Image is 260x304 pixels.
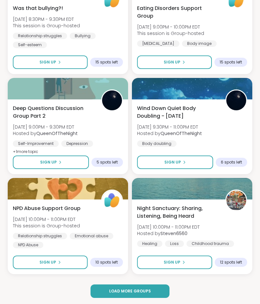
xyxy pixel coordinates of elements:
span: [DATE] 10:00PM - 11:00PM EDT [137,224,200,230]
button: Sign Up [137,55,212,69]
span: Load more groups [109,288,151,294]
div: Bullying [70,33,96,39]
div: Self-Improvement [13,140,59,147]
div: Body image [182,40,217,47]
b: QueenOfTheNight [160,130,202,137]
div: NPD Abuse [13,242,43,248]
div: Body doubling [137,140,177,147]
span: This session is Group-hosted [137,30,204,37]
span: Sign Up [164,59,180,65]
span: Wind Down Quiet Body Doubling - [DATE] [137,105,218,120]
button: Sign Up [13,55,88,69]
span: 10 spots left [95,260,118,265]
span: Sign Up [39,259,56,265]
span: 15 spots left [220,60,242,65]
button: Sign Up [137,256,212,269]
span: Hosted by [137,130,202,137]
div: Relationship struggles [13,33,67,39]
span: [DATE] 9:00PM - 10:00PM EDT [137,24,204,30]
b: QueenOfTheNight [36,130,78,137]
div: Self-esteem [13,42,47,48]
img: QueenOfTheNight [102,90,122,110]
span: Was that bullying?! [13,4,63,12]
span: Sign Up [39,59,56,65]
span: [DATE] 10:00PM - 11:00PM EDT [13,216,80,223]
img: QueenOfTheNight [226,90,246,110]
span: Deep Questions Discussion Group Part 2 [13,105,94,120]
span: [DATE] 9:00PM - 9:30PM EDT [13,124,78,130]
div: Loss [165,241,184,247]
div: [MEDICAL_DATA] [137,40,179,47]
div: Relationship struggles [13,233,67,239]
button: Sign Up [137,156,213,169]
span: NPD Abuse Support Group [13,205,81,212]
img: ShareWell [102,190,122,210]
span: Night Sanctuary: Sharing, Listening, Being Heard [137,205,218,220]
span: Hosted by [137,230,200,237]
span: Hosted by [13,130,78,137]
div: Emotional abuse [70,233,113,239]
button: Sign Up [13,256,88,269]
span: [DATE] 9:30PM - 11:00PM EDT [137,124,202,130]
b: Steven6560 [160,230,187,237]
button: Load more groups [91,284,169,298]
div: Healing [137,241,162,247]
span: 15 spots left [95,60,118,65]
span: Sign Up [40,159,57,165]
span: 5 spots left [97,160,118,165]
span: [DATE] 8:30PM - 9:30PM EDT [13,16,80,22]
button: Sign Up [13,156,89,169]
span: This session is Group-hosted [13,22,80,29]
span: This session is Group-hosted [13,223,80,229]
span: Sign Up [164,159,181,165]
span: 6 spots left [221,160,242,165]
div: Depression [61,140,93,147]
span: 12 spots left [220,260,242,265]
span: Eating Disorders Support Group [137,4,218,20]
span: Sign Up [164,259,180,265]
img: Steven6560 [226,190,246,210]
div: Childhood trauma [186,241,234,247]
